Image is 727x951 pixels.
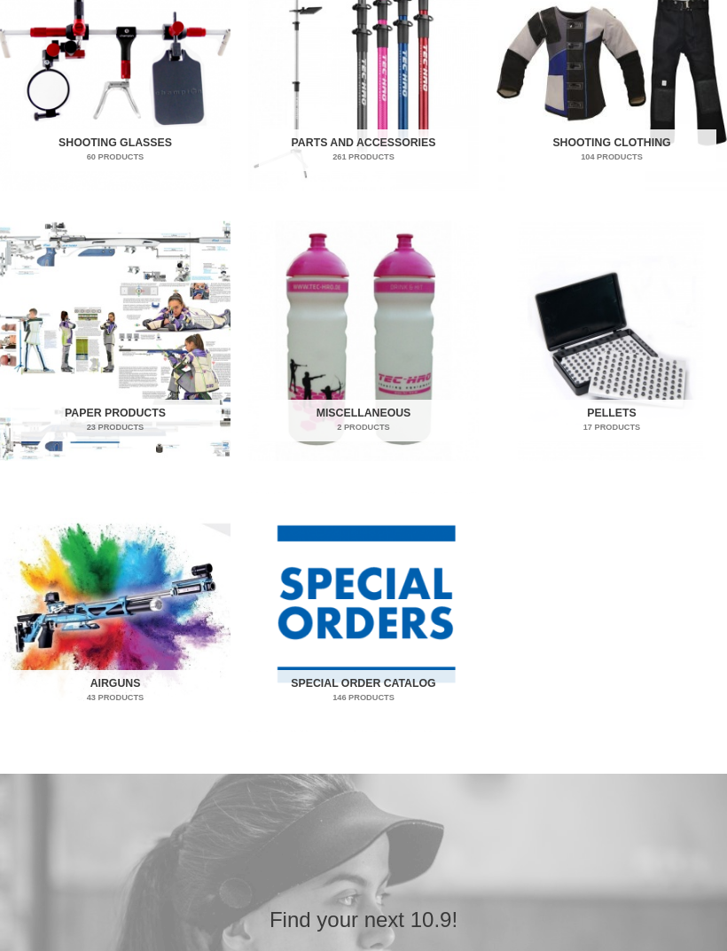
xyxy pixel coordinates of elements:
[11,671,219,713] h2: Airguns
[259,401,467,442] h2: Miscellaneous
[507,401,715,442] h2: Pellets
[11,401,219,442] h2: Paper Products
[11,423,219,435] mark: 23 Products
[259,423,467,435] mark: 2 Products
[248,493,479,733] img: Special Order Catalog
[496,222,727,462] a: Visit product category Pellets
[507,152,715,165] mark: 104 Products
[507,423,715,435] mark: 17 Products
[259,671,467,713] h2: Special Order Catalog
[259,130,467,172] h2: Parts and Accessories
[259,152,467,165] mark: 261 Products
[11,152,219,165] mark: 60 Products
[496,222,727,462] img: Pellets
[248,222,479,462] img: Miscellaneous
[248,493,479,733] a: Visit product category Special Order Catalog
[259,693,467,705] mark: 146 Products
[248,222,479,462] a: Visit product category Miscellaneous
[11,130,219,172] h2: Shooting Glasses
[11,693,219,705] mark: 43 Products
[60,907,667,934] h2: Find your next 10.9!
[507,130,715,172] h2: Shooting Clothing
